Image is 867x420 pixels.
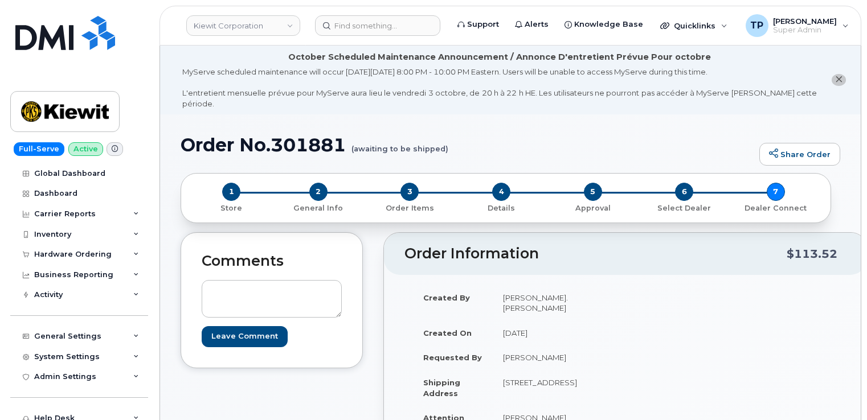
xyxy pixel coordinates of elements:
div: $113.52 [787,243,837,265]
span: 3 [400,183,419,201]
a: 3 Order Items [364,201,456,213]
h1: Order No.301881 [181,135,754,155]
input: Leave Comment [202,326,288,347]
td: [PERSON_NAME] [493,345,617,370]
span: 2 [309,183,328,201]
span: 4 [492,183,510,201]
h2: Order Information [404,246,787,262]
span: 1 [222,183,240,201]
a: 4 Details [456,201,547,213]
p: Select Dealer [643,203,726,213]
span: 5 [584,183,602,201]
button: close notification [832,74,846,86]
strong: Created By [423,293,470,302]
p: Approval [551,203,634,213]
a: 6 Select Dealer [639,201,730,213]
strong: Requested By [423,353,482,362]
a: 1 Store [190,201,273,213]
span: 6 [675,183,693,201]
p: Store [195,203,268,213]
td: [STREET_ADDRESS] [493,370,617,405]
div: MyServe scheduled maintenance will occur [DATE][DATE] 8:00 PM - 10:00 PM Eastern. Users will be u... [182,67,817,109]
div: October Scheduled Maintenance Announcement / Annonce D'entretient Prévue Pour octobre [288,51,711,63]
a: 2 General Info [273,201,365,213]
h2: Comments [202,253,342,269]
p: Order Items [369,203,451,213]
a: Share Order [759,143,840,166]
small: (awaiting to be shipped) [351,135,448,153]
a: 5 Approval [547,201,639,213]
strong: Created On [423,328,472,337]
strong: Shipping Address [423,378,460,398]
td: [PERSON_NAME].[PERSON_NAME] [493,285,617,320]
p: General Info [277,203,360,213]
p: Details [460,203,543,213]
td: [DATE] [493,320,617,345]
